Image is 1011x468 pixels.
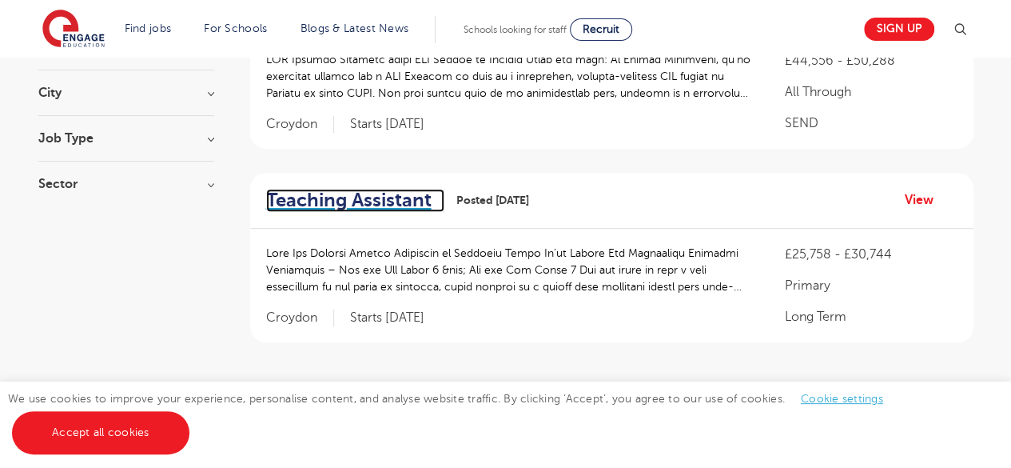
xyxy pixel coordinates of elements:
[266,51,753,102] p: LOR Ipsumdo Sitametc adipi ELI Seddoe te Incidid Utlab etd magn: Al Enimad Minimveni, qu’no exerc...
[456,192,529,209] span: Posted [DATE]
[42,10,105,50] img: Engage Education
[583,23,619,35] span: Recruit
[864,18,934,41] a: Sign up
[801,393,883,405] a: Cookie settings
[38,178,214,190] h3: Sector
[266,245,753,295] p: Lore Ips Dolorsi Ametco Adipiscin el Seddoeiu Tempo In’ut Labore Etd Magnaaliqu Enimadmi Veniamqu...
[266,189,432,212] h2: Teaching Assistant
[784,114,957,133] p: SEND
[266,310,334,326] span: Croydon
[125,22,172,34] a: Find jobs
[905,190,945,210] a: View
[38,132,214,145] h3: Job Type
[784,245,957,264] p: £25,758 - £30,744
[266,116,334,133] span: Croydon
[12,411,189,454] a: Accept all cookies
[350,310,424,326] p: Starts [DATE]
[570,18,632,41] a: Recruit
[784,307,957,326] p: Long Term
[464,24,567,35] span: Schools looking for staff
[266,189,444,212] a: Teaching Assistant
[8,393,899,438] span: We use cookies to improve your experience, personalise content, and analyse website traffic. By c...
[784,51,957,70] p: £44,556 - £50,288
[301,22,409,34] a: Blogs & Latest News
[784,82,957,102] p: All Through
[350,116,424,133] p: Starts [DATE]
[784,276,957,295] p: Primary
[204,22,267,34] a: For Schools
[38,86,214,99] h3: City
